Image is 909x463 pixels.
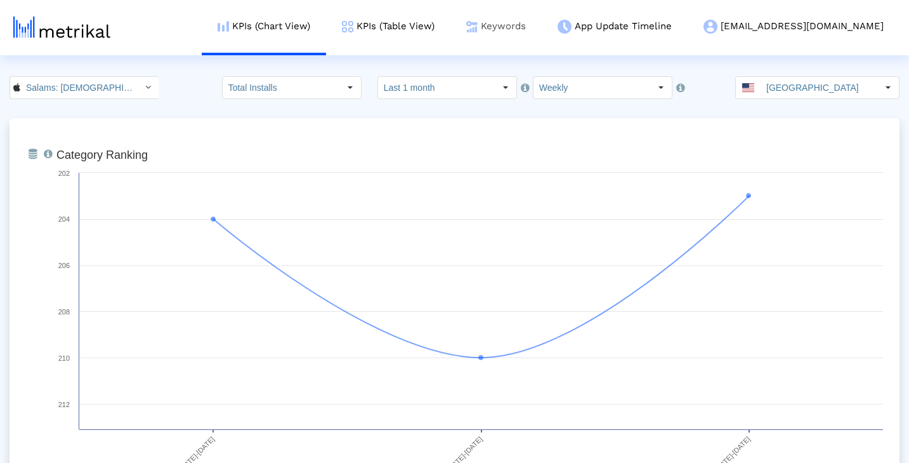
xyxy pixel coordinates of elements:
div: Select [339,77,361,98]
div: Select [495,77,516,98]
img: app-update-menu-icon.png [558,20,572,34]
img: my-account-menu-icon.png [703,20,717,34]
tspan: Category Ranking [56,149,148,161]
text: 208 [58,308,70,316]
text: 202 [58,170,70,177]
text: 206 [58,262,70,269]
div: Select [650,77,672,98]
img: kpi-table-menu-icon.png [342,21,353,32]
text: 212 [58,401,70,408]
text: 204 [58,215,70,223]
img: keywords.png [466,21,478,32]
img: metrical-logo-light.png [13,17,110,38]
img: kpi-chart-menu-icon.png [218,21,229,32]
div: Select [137,77,159,98]
div: Select [877,77,899,98]
text: 210 [58,354,70,362]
